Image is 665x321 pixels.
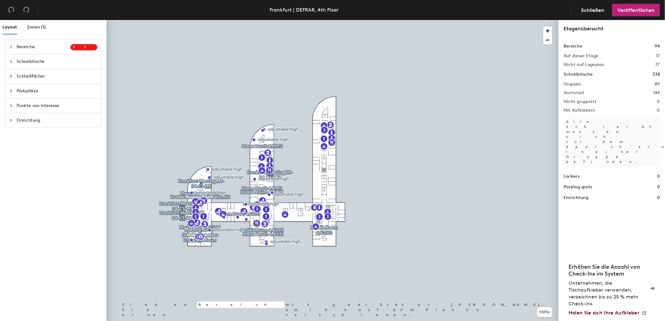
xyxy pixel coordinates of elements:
[3,24,17,30] span: Layout
[17,69,97,84] span: Schließfächer
[17,84,97,98] span: Parkplätze
[564,173,580,180] h1: Lockers
[657,194,660,201] h1: 0
[651,287,655,290] img: Aufkleber Logo
[655,82,660,87] h2: 89
[569,263,647,277] h4: Erhöhen Sie die Anzahl von Check-Ins im System
[564,43,582,50] h1: Bereiche
[564,71,593,78] h1: Schreibtische
[655,62,660,67] h2: 77
[73,45,84,49] span: 7
[17,99,97,113] span: Punkte von Interesse
[564,99,596,104] h2: Nicht gruppiert
[653,90,660,95] h2: 144
[657,99,660,104] h2: 0
[564,108,595,113] h2: Mit Aufklebern
[17,113,97,128] span: Einrichtung
[617,7,655,13] span: Veröffentlichen
[9,74,13,78] span: collapsed
[564,25,660,33] div: Etagenübersicht
[576,4,610,16] button: Schließen
[564,117,660,167] p: Alle Schreibtische müssen sich vor dem Speichern in einer Gruppe befinden.
[9,119,13,122] span: collapsed
[657,173,660,180] h1: 0
[564,53,598,59] h2: Auf dieser Etage
[5,4,18,16] button: Rückgängig (⌘ + Z)
[656,53,660,59] h2: 17
[564,90,585,95] h2: Archiviert
[652,71,660,78] h1: 338
[17,54,97,69] span: Schreibtische
[564,194,589,201] h1: Einrichtung
[569,310,647,316] a: Holen Sie sich Ihre Aufkleber
[537,307,552,317] button: Hilfe
[17,40,70,54] span: Bereiche
[612,4,660,16] button: Veröffentlichen
[84,45,95,49] span: 7
[9,104,13,108] span: collapsed
[20,4,33,16] button: Wiederherstellen (⌘ + ⇧ + Z)
[9,60,13,64] span: collapsed
[70,44,97,50] sup: 77
[655,43,660,50] h1: 94
[657,184,660,191] h1: 0
[569,280,647,307] p: Unternehmen, die Tischaufkleber verwenden, verzeichnen bis zu 25 % mehr Check-ins.
[581,7,604,13] span: Schließen
[9,89,13,93] span: collapsed
[657,108,660,113] h2: 0
[564,184,592,191] h1: Parking spots
[564,82,581,87] h2: Gruppen
[569,310,639,316] span: Holen Sie sich Ihre Aufkleber
[564,62,604,67] h2: Nicht auf Lageplan
[270,6,339,14] div: Frankfurt | DEFRAR, 4th Floor
[9,45,13,49] span: collapsed
[27,24,46,30] span: Zonen (1)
